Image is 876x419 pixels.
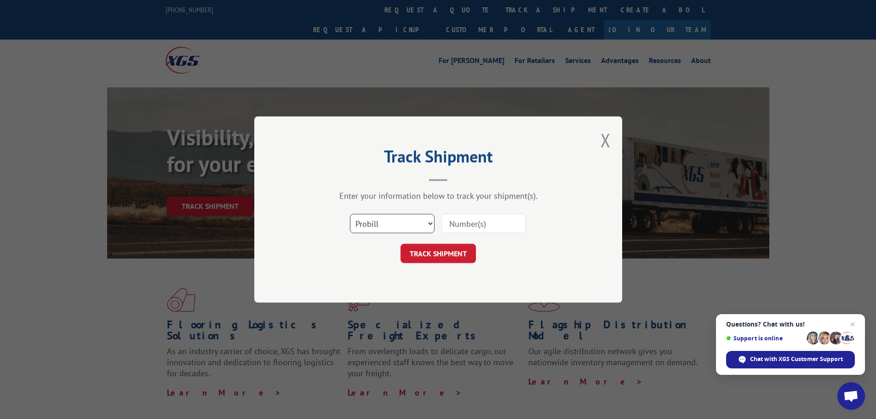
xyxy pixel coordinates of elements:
[750,355,843,363] span: Chat with XGS Customer Support
[726,351,855,368] div: Chat with XGS Customer Support
[300,150,576,167] h2: Track Shipment
[601,128,611,152] button: Close modal
[401,244,476,263] button: TRACK SHIPMENT
[300,190,576,201] div: Enter your information below to track your shipment(s).
[726,321,855,328] span: Questions? Chat with us!
[847,319,858,330] span: Close chat
[837,382,865,410] div: Open chat
[441,214,526,233] input: Number(s)
[726,335,803,342] span: Support is online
